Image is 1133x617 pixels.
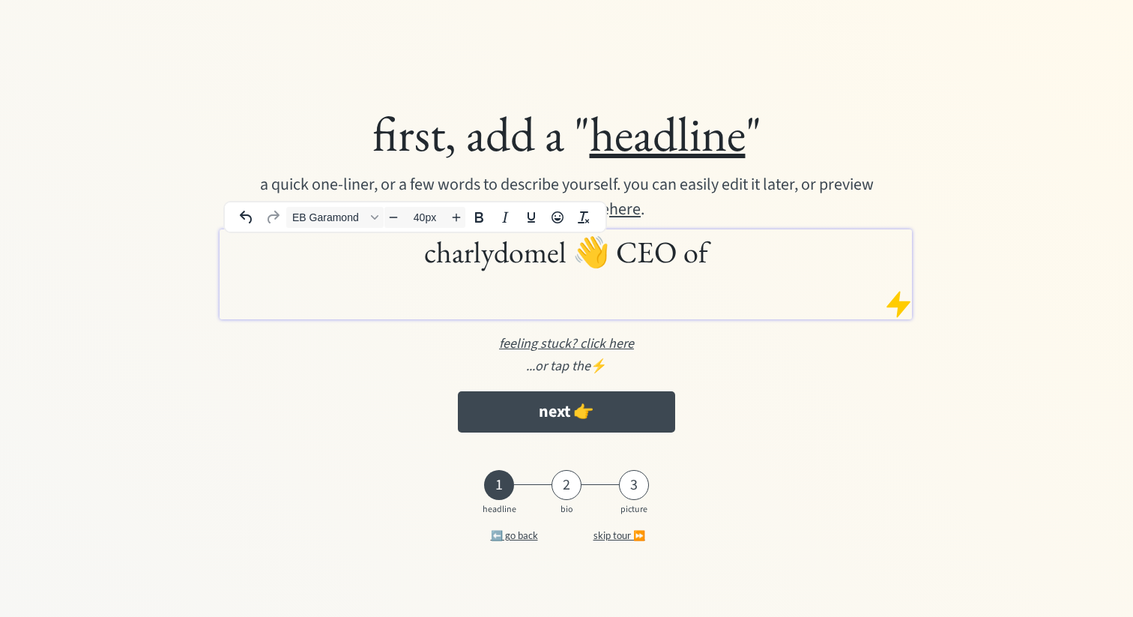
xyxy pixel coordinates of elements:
button: Bold [466,207,492,228]
button: Increase font size [447,207,465,228]
div: ⚡️ [140,356,993,376]
div: headline [480,505,518,515]
div: first, add a " " [140,103,993,164]
button: Emojis [545,207,570,228]
div: bio [548,505,585,515]
button: Underline [519,207,544,228]
span: EB Garamond [292,211,366,223]
button: Redo [260,207,285,228]
u: here [609,197,641,221]
button: Decrease font size [384,207,402,228]
button: skip tour ⏩ [570,521,668,551]
button: next 👉 [458,391,674,433]
button: Clear formatting [571,207,596,228]
button: Italic [492,207,518,228]
u: headline [590,102,746,165]
div: a quick one-liner, or a few words to describe yourself. you can easily edit it later, or preview ... [241,172,892,222]
button: Font EB Garamond [286,207,384,228]
div: picture [615,505,653,515]
em: ...or tap the [526,357,590,376]
div: 3 [619,476,649,494]
button: Undo [234,207,259,228]
u: feeling stuck? click here [499,334,634,353]
div: 2 [552,476,581,494]
button: ⬅️ go back [465,521,563,551]
h1: charlydomel 👋 CEO of [223,233,908,271]
div: 1 [484,476,514,494]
